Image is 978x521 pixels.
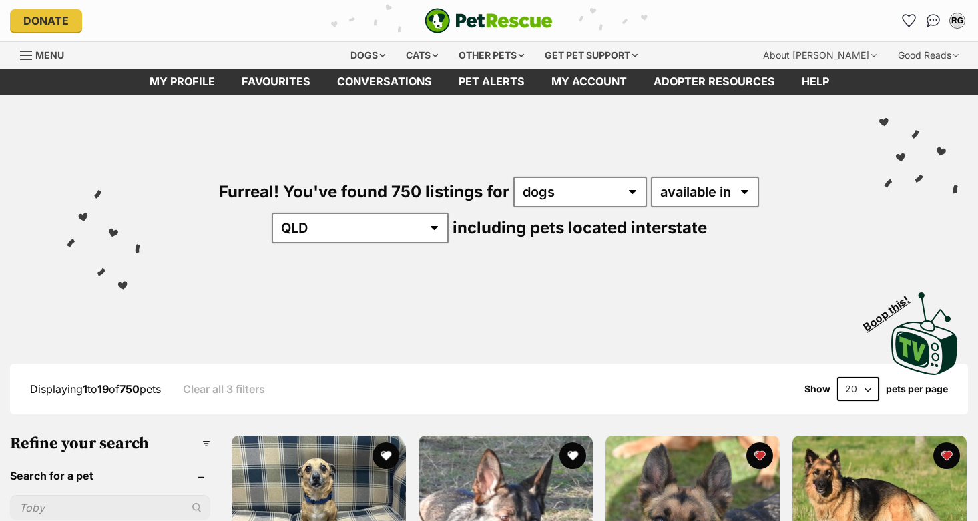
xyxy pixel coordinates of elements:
div: Good Reads [889,42,968,69]
div: Dogs [341,42,395,69]
button: favourite [933,442,960,469]
iframe: Help Scout Beacon - Open [881,454,951,494]
strong: 1 [83,382,87,396]
a: conversations [324,69,445,95]
header: Search for a pet [10,470,210,482]
a: Boop this! [891,280,958,378]
div: About [PERSON_NAME] [754,42,886,69]
img: logo-e224e6f780fb5917bec1dbf3a21bbac754714ae5b6737aabdf751b685950b380.svg [425,8,553,33]
a: Conversations [923,10,944,31]
a: Help [788,69,842,95]
a: Favourites [228,69,324,95]
a: Donate [10,9,82,32]
button: favourite [559,442,586,469]
a: Clear all 3 filters [183,383,265,395]
div: Cats [397,42,447,69]
a: Adopter resources [640,69,788,95]
button: My account [947,10,968,31]
ul: Account quick links [899,10,968,31]
span: Displaying to of pets [30,382,161,396]
span: Furreal! You've found 750 listings for [219,182,509,201]
div: Get pet support [535,42,647,69]
strong: 19 [97,382,109,396]
span: Menu [35,49,64,61]
a: Menu [20,42,73,66]
a: Favourites [899,10,920,31]
div: Other pets [449,42,533,69]
a: PetRescue [425,8,553,33]
a: Pet alerts [445,69,538,95]
label: pets per page [886,384,948,394]
button: favourite [373,442,399,469]
div: RG [951,14,964,27]
input: Toby [10,495,210,520]
button: favourite [746,442,773,469]
span: Show [804,384,830,394]
img: PetRescue TV logo [891,292,958,375]
a: My profile [136,69,228,95]
a: My account [538,69,640,95]
span: including pets located interstate [453,218,707,237]
img: chat-41dd97257d64d25036548639549fe6c8038ab92f7586957e7f3b1b290dea8141.svg [927,14,941,27]
h3: Refine your search [10,434,210,453]
span: Boop this! [861,285,923,333]
strong: 750 [119,382,140,396]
